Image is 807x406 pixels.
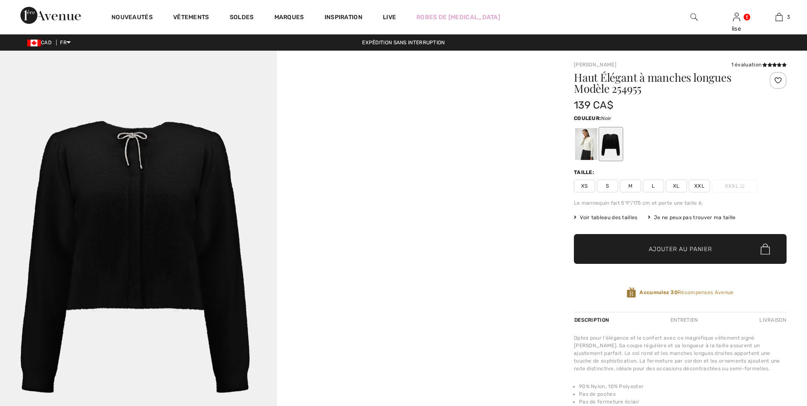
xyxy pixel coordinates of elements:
a: Marques [274,14,304,23]
strong: Accumulez 30 [639,289,678,295]
span: Récompenses Avenue [639,289,733,296]
span: 139 CA$ [574,99,613,111]
li: Pas de poches [579,390,787,398]
a: Nouveautés [111,14,153,23]
div: Livraison [757,312,787,328]
span: FR [60,40,71,46]
span: XXL [689,180,710,192]
img: ring-m.svg [740,184,744,188]
div: Entretien [663,312,705,328]
div: Description [574,312,611,328]
span: M [620,180,641,192]
img: Mes infos [733,12,740,22]
span: Noir [601,115,611,121]
div: 1 évaluation [731,61,787,69]
img: Mon panier [776,12,783,22]
span: S [597,180,618,192]
img: recherche [690,12,698,22]
img: Récompenses Avenue [627,287,636,298]
a: Live [383,13,396,22]
a: Robes de [MEDICAL_DATA] [416,13,500,22]
span: Ajouter au panier [649,245,712,254]
a: Vêtements [173,14,209,23]
div: Noir [600,128,622,160]
video: Your browser does not support the video tag. [277,51,554,189]
a: 3 [758,12,800,22]
div: lise [716,24,757,33]
div: Optez pour l'élégance et le confort avec ce magnifique vêtement signé [PERSON_NAME]. Sa coupe rég... [574,334,787,372]
span: CAD [27,40,55,46]
div: Je ne peux pas trouver ma taille [648,214,736,221]
span: Voir tableau des tailles [574,214,638,221]
span: Couleur: [574,115,601,121]
span: L [643,180,664,192]
li: Pas de fermeture éclair [579,398,787,406]
img: Bag.svg [761,243,770,254]
span: 3 [787,13,790,21]
div: Blanc d'hiver [575,128,597,160]
a: [PERSON_NAME] [574,62,616,68]
span: XS [574,180,595,192]
button: Ajouter au panier [574,234,787,264]
a: Soldes [230,14,254,23]
div: Le mannequin fait 5'9"/175 cm et porte une taille 6. [574,199,787,207]
span: XL [666,180,687,192]
h1: Haut Élégant à manches longues Modèle 254955 [574,72,751,94]
span: XXXL [712,180,758,192]
div: Taille: [574,169,596,176]
img: 1ère Avenue [20,7,81,24]
img: Canadian Dollar [27,40,41,46]
li: 90% Nylon, 10% Polyester [579,383,787,390]
span: Inspiration [325,14,362,23]
a: Se connecter [733,13,740,21]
